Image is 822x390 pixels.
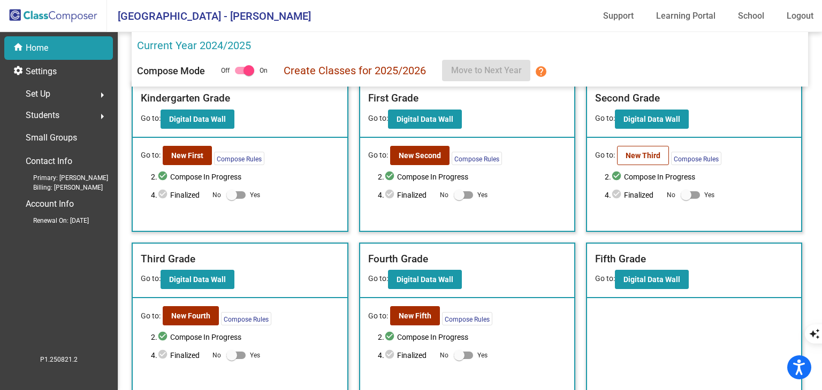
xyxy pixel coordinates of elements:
[26,130,77,145] p: Small Groups
[477,349,488,362] span: Yes
[648,7,724,25] a: Learning Portal
[440,350,448,360] span: No
[107,7,311,25] span: [GEOGRAPHIC_DATA] - [PERSON_NAME]
[671,152,721,165] button: Compose Rules
[13,42,26,54] mat-icon: home
[623,115,680,123] b: Digital Data Wall
[390,306,440,325] button: New Fifth
[171,311,210,320] b: New Fourth
[595,114,615,122] span: Go to:
[368,91,418,106] label: First Grade
[221,312,271,325] button: Compose Rules
[214,152,264,165] button: Compose Rules
[729,7,773,25] a: School
[615,110,689,129] button: Digital Data Wall
[16,216,89,225] span: Renewal On: [DATE]
[397,275,453,284] b: Digital Data Wall
[388,270,462,289] button: Digital Data Wall
[384,349,397,362] mat-icon: check_circle
[284,63,426,79] p: Create Classes for 2025/2026
[442,312,492,325] button: Compose Rules
[161,110,234,129] button: Digital Data Wall
[378,170,566,183] span: 2. Compose In Progress
[595,91,660,106] label: Second Grade
[26,42,48,54] p: Home
[141,252,195,267] label: Third Grade
[250,189,260,201] span: Yes
[368,114,388,122] span: Go to:
[595,7,642,25] a: Support
[212,190,221,200] span: No
[605,189,661,201] span: 4. Finalized
[442,60,530,81] button: Move to Next Year
[623,275,680,284] b: Digital Data Wall
[157,331,170,344] mat-icon: check_circle
[440,190,448,200] span: No
[368,274,388,283] span: Go to:
[452,152,502,165] button: Compose Rules
[169,275,226,284] b: Digital Data Wall
[611,189,624,201] mat-icon: check_circle
[384,331,397,344] mat-icon: check_circle
[151,349,208,362] span: 4. Finalized
[595,274,615,283] span: Go to:
[26,108,59,123] span: Students
[704,189,714,201] span: Yes
[26,65,57,78] p: Settings
[399,151,441,160] b: New Second
[378,331,566,344] span: 2. Compose In Progress
[384,189,397,201] mat-icon: check_circle
[617,146,669,165] button: New Third
[615,270,689,289] button: Digital Data Wall
[157,170,170,183] mat-icon: check_circle
[96,110,109,123] mat-icon: arrow_right
[141,150,161,161] span: Go to:
[151,189,208,201] span: 4. Finalized
[141,114,161,122] span: Go to:
[611,170,624,183] mat-icon: check_circle
[96,89,109,102] mat-icon: arrow_right
[605,170,793,183] span: 2. Compose In Progress
[451,65,522,75] span: Move to Next Year
[250,349,260,362] span: Yes
[26,154,72,169] p: Contact Info
[151,331,339,344] span: 2. Compose In Progress
[163,146,212,165] button: New First
[13,65,26,78] mat-icon: settings
[157,189,170,201] mat-icon: check_circle
[151,170,339,183] span: 2. Compose In Progress
[26,87,50,102] span: Set Up
[137,37,251,53] p: Current Year 2024/2025
[157,349,170,362] mat-icon: check_circle
[388,110,462,129] button: Digital Data Wall
[368,252,428,267] label: Fourth Grade
[399,311,431,320] b: New Fifth
[171,151,203,160] b: New First
[16,173,108,183] span: Primary: [PERSON_NAME]
[16,183,103,192] span: Billing: [PERSON_NAME]
[137,64,205,78] p: Compose Mode
[161,270,234,289] button: Digital Data Wall
[260,66,268,75] span: On
[667,190,675,200] span: No
[384,170,397,183] mat-icon: check_circle
[378,189,435,201] span: 4. Finalized
[368,310,388,322] span: Go to:
[221,66,230,75] span: Off
[778,7,822,25] a: Logout
[595,252,646,267] label: Fifth Grade
[397,115,453,123] b: Digital Data Wall
[390,146,450,165] button: New Second
[212,350,221,360] span: No
[595,150,615,161] span: Go to:
[163,306,219,325] button: New Fourth
[535,65,547,78] mat-icon: help
[368,150,388,161] span: Go to:
[477,189,488,201] span: Yes
[169,115,226,123] b: Digital Data Wall
[141,274,161,283] span: Go to:
[378,349,435,362] span: 4. Finalized
[141,91,230,106] label: Kindergarten Grade
[26,197,74,212] p: Account Info
[141,310,161,322] span: Go to:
